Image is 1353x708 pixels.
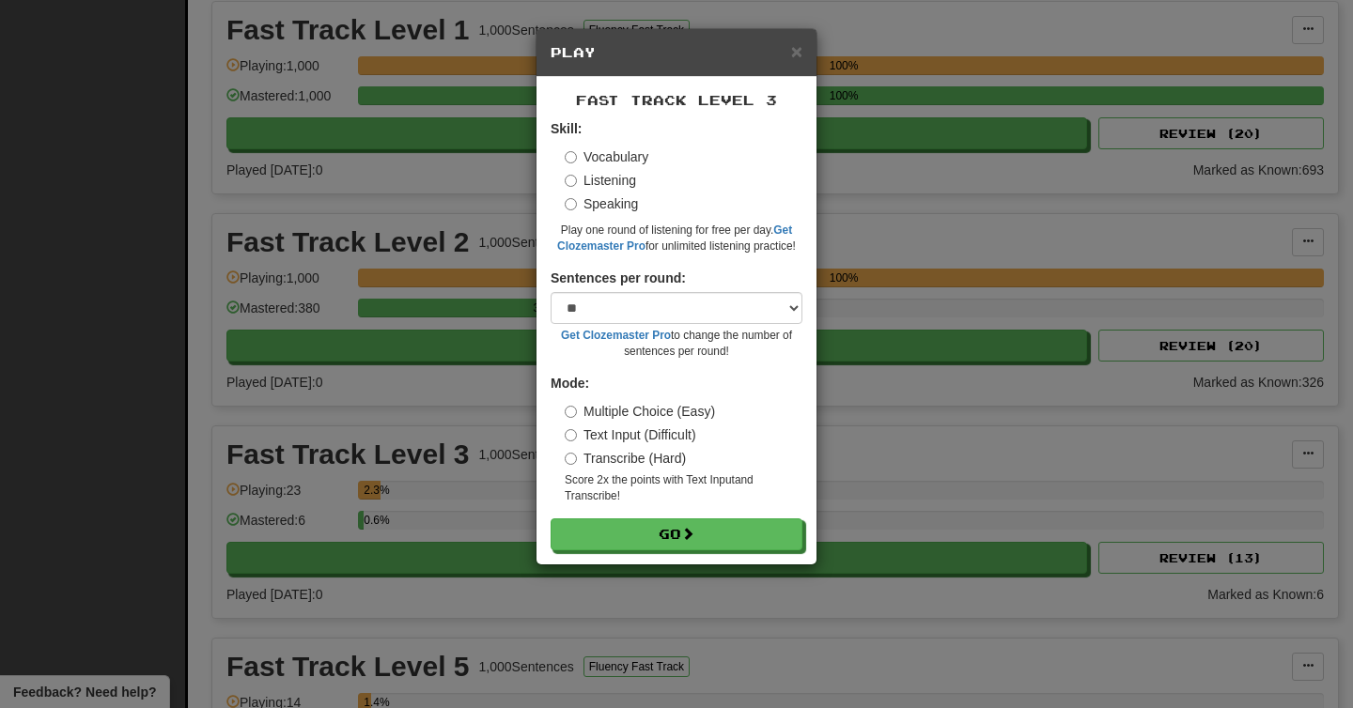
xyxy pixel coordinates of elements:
[791,41,802,61] button: Close
[551,121,582,136] strong: Skill:
[551,376,589,391] strong: Mode:
[565,175,577,187] input: Listening
[551,328,802,360] small: to change the number of sentences per round!
[565,198,577,210] input: Speaking
[565,449,686,468] label: Transcribe (Hard)
[565,453,577,465] input: Transcribe (Hard)
[565,171,636,190] label: Listening
[576,92,777,108] span: Fast Track Level 3
[565,429,577,441] input: Text Input (Difficult)
[551,269,686,287] label: Sentences per round:
[565,425,696,444] label: Text Input (Difficult)
[565,472,802,504] small: Score 2x the points with Text Input and Transcribe !
[565,406,577,418] input: Multiple Choice (Easy)
[791,40,802,62] span: ×
[565,147,648,166] label: Vocabulary
[565,194,638,213] label: Speaking
[561,329,671,342] a: Get Clozemaster Pro
[551,518,802,550] button: Go
[551,223,802,254] small: Play one round of listening for free per day. for unlimited listening practice!
[565,402,715,421] label: Multiple Choice (Easy)
[565,151,577,163] input: Vocabulary
[551,43,802,62] h5: Play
